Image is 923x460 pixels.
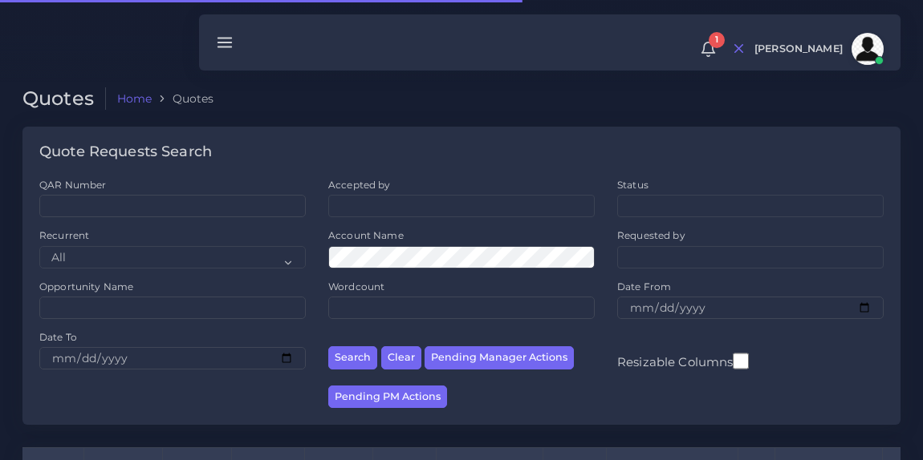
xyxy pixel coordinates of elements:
a: Home [117,91,152,107]
a: [PERSON_NAME]avatar [746,33,889,65]
label: Status [617,178,649,192]
label: Recurrent [39,228,89,242]
label: Accepted by [328,178,391,192]
label: Date To [39,330,77,344]
label: Resizable Columns [617,351,749,371]
span: 1 [709,32,725,48]
span: [PERSON_NAME] [754,44,843,54]
li: Quotes [152,91,213,107]
input: Resizable Columns [733,351,749,371]
label: Requested by [617,228,685,242]
label: QAR Number [39,178,106,192]
h4: Quote Requests Search [39,143,212,161]
label: Account Name [328,228,404,242]
button: Search [328,346,377,369]
label: Wordcount [328,280,384,293]
button: Pending Manager Actions [425,346,574,369]
img: avatar [852,33,884,65]
label: Opportunity Name [39,280,133,293]
a: 1 [694,41,722,58]
button: Clear [381,346,421,369]
h2: Quotes [22,87,106,111]
label: Date From [617,280,671,293]
button: Pending PM Actions [328,385,447,409]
